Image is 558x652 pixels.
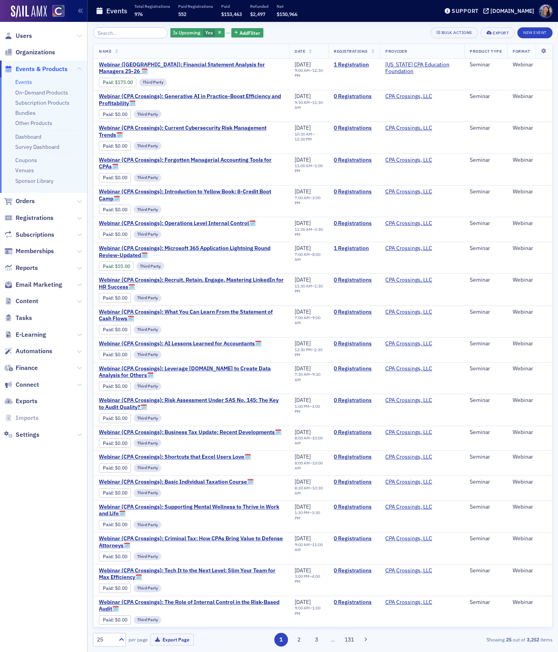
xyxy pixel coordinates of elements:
[103,175,113,180] a: Paid
[99,429,281,436] span: Webinar (CPA Crossings): Business Tax Update: Recent Developments🗓️
[4,230,54,239] a: Subscriptions
[16,214,54,222] span: Registrations
[470,188,502,195] div: Seminar
[513,93,547,100] div: Webinar
[295,163,323,173] div: –
[295,315,310,320] time: 7:00 AM
[115,231,127,237] span: $0.00
[295,68,323,78] div: –
[334,567,374,574] a: 0 Registrations
[99,599,284,613] a: Webinar (CPA Crossings): The Role of Internal Control in the Risk-Based Audit🗓️
[517,29,553,36] a: New Event
[99,48,111,54] span: Name
[170,28,225,38] div: Yes
[103,79,113,85] a: Paid
[310,633,324,647] button: 3
[129,636,148,643] label: per page
[385,220,432,227] a: CPA Crossings, LLC
[343,633,356,647] button: 131
[16,280,62,289] span: Email Marketing
[295,365,311,372] span: [DATE]
[16,297,38,305] span: Content
[513,188,547,195] div: Webinar
[99,125,284,138] a: Webinar (CPA Crossings): Current Cybersecurity Risk Management Trends🗓️
[334,429,374,436] a: 0 Registrations
[513,277,547,284] div: Webinar
[115,111,127,117] span: $0.00
[4,65,68,73] a: Events & Products
[99,261,134,271] div: Paid: 1 - $5500
[4,364,38,372] a: Finance
[250,4,268,9] p: Refunded
[295,315,323,325] div: –
[115,175,127,180] span: $0.00
[4,330,46,339] a: E-Learning
[16,48,55,57] span: Organizations
[103,327,115,332] span: :
[295,308,311,315] span: [DATE]
[277,4,297,9] p: Net
[99,205,131,214] div: Paid: 0 - $0
[47,5,64,18] a: View Homepage
[103,522,113,527] a: Paid
[295,68,323,78] time: 12:30 PM
[15,120,52,127] a: Other Products
[385,365,435,372] span: CPA Crossings, LLC
[250,11,265,17] span: $2,497
[385,479,432,486] a: CPA Crossings, LLC
[385,157,435,164] span: CPA Crossings, LLC
[16,380,39,389] span: Connect
[385,61,459,75] a: [US_STATE] CPA Education Foundation
[295,372,320,382] time: 9:30 AM
[103,295,113,301] a: Paid
[16,330,46,339] span: E-Learning
[295,163,323,173] time: 1:00 PM
[99,567,284,581] a: Webinar (CPA Crossings): Tech It to the Next Level: Slim Your Team for Max Efficiency🗓️
[99,397,284,411] a: Webinar (CPA Crossings): Risk Assessment Under SAS No. 145: The Key to Audit Quality?🗓️
[513,340,547,347] div: Webinar
[4,197,35,205] a: Orders
[493,31,509,35] div: Export
[103,440,113,446] a: Paid
[139,79,167,86] div: Third Party
[103,295,115,301] span: :
[103,465,113,471] a: Paid
[134,294,161,302] div: Third Party
[99,479,254,486] span: Webinar (CPA Crossings): Basic Individual Taxation Course🗓️
[134,4,170,9] p: Total Registrations
[295,188,311,195] span: [DATE]
[385,429,432,436] a: CPA Crossings, LLC
[115,352,127,357] span: $0.00
[470,61,502,68] div: Seminar
[334,61,374,68] a: 1 Registration
[16,430,39,439] span: Settings
[334,309,374,316] a: 0 Registrations
[385,504,432,511] a: CPA Crossings, LLC
[295,195,310,200] time: 7:00 AM
[15,79,32,86] a: Events
[513,157,547,164] div: Webinar
[4,48,55,57] a: Organizations
[513,309,547,316] div: Webinar
[295,100,323,110] time: 11:30 AM
[99,350,131,359] div: Paid: 0 - $0
[99,61,284,75] a: Webinar ([GEOGRAPHIC_DATA]): Financial Statement Analysis for Managers 25-26 🗓
[470,309,502,316] div: Seminar
[99,93,284,107] span: Webinar (CPA Crossings): Generative AI in Practice-Boost Efficiency and Profitability🗓️
[4,414,39,422] a: Imports
[470,365,502,372] div: Seminar
[103,231,115,237] span: :
[52,5,64,17] img: SailAMX
[99,309,284,322] a: Webinar (CPA Crossings): What You Can Learn From the Statement of Cash Flows🗓️
[385,125,432,132] a: CPA Crossings, LLC
[103,79,115,85] span: :
[16,314,32,322] span: Tasks
[99,188,284,202] span: Webinar (CPA Crossings): Introduction to Yellow Book: 8-Credit Boot Camp🗓️
[295,283,323,294] time: 1:30 PM
[295,227,312,232] time: 11:30 AM
[99,173,131,182] div: Paid: 0 - $0
[136,262,164,270] div: Third Party
[99,78,136,87] div: Paid: 1 - $17500
[103,352,113,357] a: Paid
[99,454,251,461] span: Webinar (CPA Crossings): Shortcuts that Excel Users Love🗓️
